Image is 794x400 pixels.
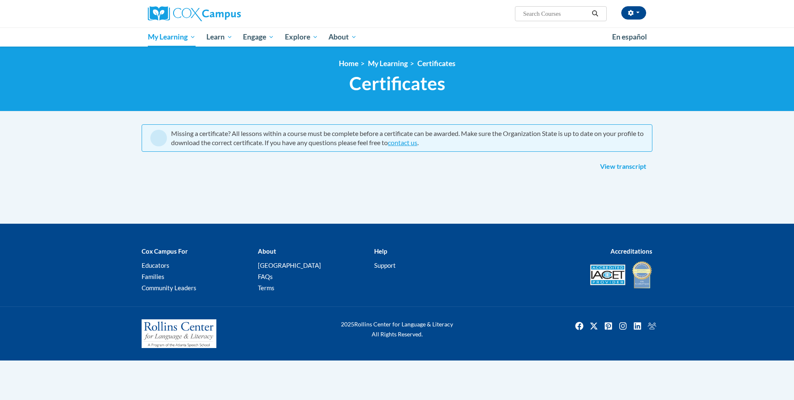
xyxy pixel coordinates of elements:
span: Certificates [349,72,445,94]
a: About [323,27,363,47]
span: My Learning [148,32,196,42]
img: Instagram icon [616,319,630,333]
a: Certificates [417,59,456,68]
span: About [328,32,357,42]
span: Engage [243,32,274,42]
a: Cox Campus [148,6,306,21]
span: Learn [206,32,233,42]
a: Linkedin [631,319,644,333]
img: Facebook icon [573,319,586,333]
span: Explore [285,32,318,42]
a: Facebook Group [645,319,659,333]
img: Pinterest icon [602,319,615,333]
button: Search [589,9,601,19]
b: Cox Campus For [142,247,188,255]
b: Accreditations [610,247,652,255]
div: Main menu [135,27,659,47]
div: Rollins Center for Language & Literacy All Rights Reserved. [310,319,484,339]
a: Community Leaders [142,284,196,291]
img: LinkedIn icon [631,319,644,333]
img: Rollins Center for Language & Literacy - A Program of the Atlanta Speech School [142,319,216,348]
a: Educators [142,262,169,269]
img: Facebook group icon [645,319,659,333]
a: En español [607,28,652,46]
b: Help [374,247,387,255]
a: contact us [388,138,417,146]
a: My Learning [368,59,408,68]
a: Twitter [587,319,600,333]
a: Support [374,262,396,269]
a: Explore [279,27,323,47]
a: Home [339,59,358,68]
img: Accredited IACET® Provider [590,264,625,285]
a: Pinterest [602,319,615,333]
span: En español [612,32,647,41]
span: 2025 [341,321,354,328]
a: FAQs [258,273,273,280]
div: Missing a certificate? All lessons within a course must be complete before a certificate can be a... [171,129,644,147]
a: Instagram [616,319,630,333]
a: Families [142,273,164,280]
a: My Learning [142,27,201,47]
img: Cox Campus [148,6,241,21]
b: About [258,247,276,255]
input: Search Courses [522,9,589,19]
img: IDA® Accredited [632,260,652,289]
a: Engage [238,27,279,47]
button: Account Settings [621,6,646,20]
a: Learn [201,27,238,47]
img: Twitter icon [587,319,600,333]
a: Facebook [573,319,586,333]
a: [GEOGRAPHIC_DATA] [258,262,321,269]
a: Terms [258,284,274,291]
a: View transcript [594,160,652,173]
